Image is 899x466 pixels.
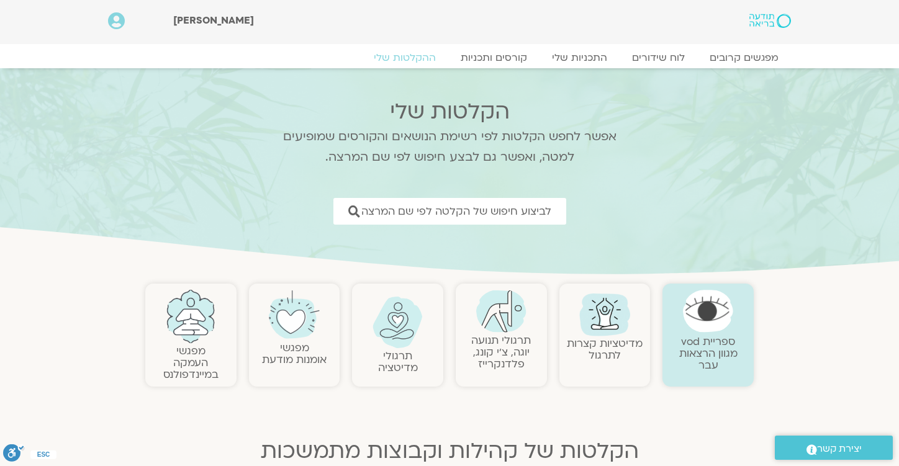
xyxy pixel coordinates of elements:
a: קורסים ותכניות [448,52,540,64]
a: ההקלטות שלי [361,52,448,64]
a: יצירת קשר [775,436,893,460]
a: מדיטציות קצרות לתרגול [567,336,643,362]
span: לביצוע חיפוש של הקלטה לפי שם המרצה [361,205,551,217]
a: מפגשים קרובים [697,52,791,64]
a: תרגולי תנועהיוגה, צ׳י קונג, פלדנקרייז [471,333,531,371]
h2: הקלטות של קהילות וקבוצות מתמשכות [145,439,754,464]
a: מפגשיהעמקה במיינדפולנס [163,344,219,382]
a: לביצוע חיפוש של הקלטה לפי שם המרצה [333,198,566,225]
a: ספריית vodמגוון הרצאות עבר [679,334,738,372]
a: תרגולימדיטציה [378,349,418,375]
a: התכניות שלי [540,52,620,64]
nav: Menu [108,52,791,64]
h2: הקלטות שלי [266,99,633,124]
a: לוח שידורים [620,52,697,64]
p: אפשר לחפש הקלטות לפי רשימת הנושאים והקורסים שמופיעים למטה, ואפשר גם לבצע חיפוש לפי שם המרצה. [266,127,633,168]
span: [PERSON_NAME] [173,14,254,27]
a: מפגשיאומנות מודעת [262,341,327,367]
span: יצירת קשר [817,441,862,457]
